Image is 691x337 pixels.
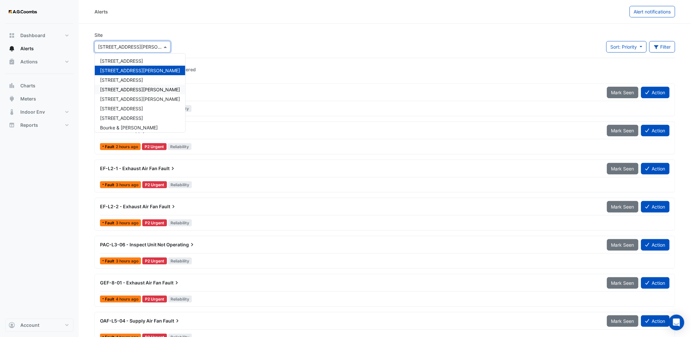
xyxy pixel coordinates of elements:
[649,41,676,53] button: Filter
[166,241,195,248] span: Operating
[105,145,116,149] span: Fault
[162,280,180,286] span: Fault
[105,183,116,187] span: Fault
[20,122,38,128] span: Reports
[5,55,73,68] button: Actions
[611,128,634,133] span: Mark Seen
[142,258,167,264] div: P2 Urgent
[20,32,45,39] span: Dashboard
[5,92,73,105] button: Meters
[116,297,138,302] span: Mon 13-Oct-2025 07:18 AEDT
[611,90,634,95] span: Mark Seen
[116,182,138,187] span: Mon 13-Oct-2025 08:02 AEDT
[5,29,73,42] button: Dashboard
[100,318,162,324] span: OAF-L5-04 - Supply Air Fan
[94,8,108,15] div: Alerts
[607,125,639,136] button: Mark Seen
[100,166,157,171] span: EF-L2-1 - Exhaust Air Fan
[105,297,116,301] span: Fault
[5,119,73,132] button: Reports
[607,239,639,251] button: Mark Seen
[100,96,180,102] span: [STREET_ADDRESS][PERSON_NAME]
[168,143,192,150] span: Reliability
[641,277,670,289] button: Action
[607,163,639,174] button: Mark Seen
[100,68,180,73] span: [STREET_ADDRESS][PERSON_NAME]
[9,96,15,102] app-icon: Meters
[641,125,670,136] button: Action
[168,296,192,303] span: Reliability
[168,181,192,188] span: Reliability
[5,42,73,55] button: Alerts
[100,242,165,247] span: PAC-L3-06 - Inspect Unit Not
[100,115,143,121] span: [STREET_ADDRESS]
[641,163,670,174] button: Action
[607,87,639,98] button: Mark Seen
[100,204,158,209] span: EF-L2-2 - Exhaust Air Fan
[20,58,38,65] span: Actions
[116,144,138,149] span: Mon 13-Oct-2025 09:00 AEDT
[630,6,675,17] button: Alert notifications
[142,219,167,226] div: P2 Urgent
[20,45,34,52] span: Alerts
[159,203,177,210] span: Fault
[5,79,73,92] button: Charts
[611,204,634,210] span: Mark Seen
[607,277,639,289] button: Mark Seen
[158,165,176,172] span: Fault
[142,296,167,303] div: P2 Urgent
[641,87,670,98] button: Action
[634,9,671,14] span: Alert notifications
[5,105,73,119] button: Indoor Env
[100,87,180,92] span: [STREET_ADDRESS][PERSON_NAME]
[168,219,192,226] span: Reliability
[641,315,670,327] button: Action
[100,58,143,64] span: [STREET_ADDRESS]
[20,82,35,89] span: Charts
[100,280,161,285] span: GEF-8-01 - Exhaust Air Fan
[607,201,639,213] button: Mark Seen
[9,45,15,52] app-icon: Alerts
[100,106,143,111] span: [STREET_ADDRESS]
[9,32,15,39] app-icon: Dashboard
[142,143,167,150] div: P2 Urgent
[9,109,15,115] app-icon: Indoor Env
[611,318,634,324] span: Mark Seen
[611,242,634,248] span: Mark Seen
[611,280,634,286] span: Mark Seen
[5,319,73,332] button: Account
[641,239,670,251] button: Action
[8,5,37,18] img: Company Logo
[607,315,639,327] button: Mark Seen
[116,220,138,225] span: Mon 13-Oct-2025 08:02 AEDT
[105,221,116,225] span: Fault
[20,109,45,115] span: Indoor Env
[116,258,138,263] span: Mon 13-Oct-2025 08:02 AEDT
[669,315,684,330] div: Open Intercom Messenger
[20,96,36,102] span: Meters
[94,32,103,38] label: Site
[163,318,181,324] span: Fault
[611,44,637,50] span: Sort: Priority
[606,41,647,53] button: Sort: Priority
[20,322,39,328] span: Account
[641,201,670,213] button: Action
[100,77,143,83] span: [STREET_ADDRESS]
[142,181,167,188] div: P2 Urgent
[95,54,185,132] div: Options List
[9,82,15,89] app-icon: Charts
[9,58,15,65] app-icon: Actions
[105,259,116,263] span: Fault
[100,125,158,130] span: Bourke & [PERSON_NAME]
[168,258,192,264] span: Reliability
[9,122,15,128] app-icon: Reports
[611,166,634,171] span: Mark Seen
